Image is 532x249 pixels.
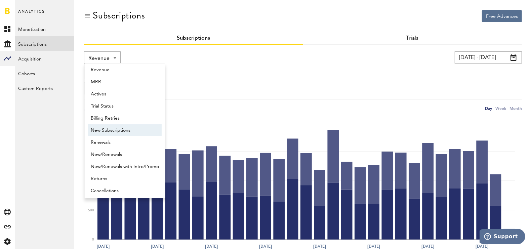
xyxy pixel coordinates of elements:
span: Revenue [91,64,159,76]
a: Trials [406,36,419,41]
span: New/Renewals [91,149,159,160]
text: 0 [92,238,94,241]
a: Returns [88,172,162,184]
span: Revenue [88,53,110,64]
div: Week [495,105,506,112]
a: Trial Status [88,100,162,112]
div: Subscriptions [93,10,145,21]
span: New Subscriptions [91,125,159,136]
a: Revenue [88,64,162,76]
span: Billing Retries [91,113,159,124]
a: Actives [88,88,162,100]
div: Month [509,105,522,112]
span: Analytics [18,7,45,22]
span: Trial Status [91,100,159,112]
span: New/Renewals with Intro/Promo [91,161,159,172]
a: New Subscriptions [88,124,162,136]
span: Renewals [91,137,159,148]
span: MRR [91,76,159,88]
text: 500 [88,209,94,212]
span: Cancellations [91,185,159,197]
span: Actives [91,88,159,100]
a: Subscriptions [15,36,74,51]
iframe: Opens a widget where you can find more information [480,229,525,246]
a: New/Renewals with Intro/Promo [88,160,162,172]
a: New/Renewals [88,148,162,160]
button: Free Advances [482,10,522,22]
span: Returns [91,173,159,184]
a: MRR [88,76,162,88]
a: Subscriptions [177,36,210,41]
div: Day [485,105,492,112]
a: Billing Retries [88,112,162,124]
a: Cancellations [88,184,162,197]
button: Add Filter [84,67,114,79]
a: Monetization [15,22,74,36]
a: Custom Reports [15,81,74,95]
a: Cohorts [15,66,74,81]
a: Renewals [88,136,162,148]
a: Acquisition [15,51,74,66]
